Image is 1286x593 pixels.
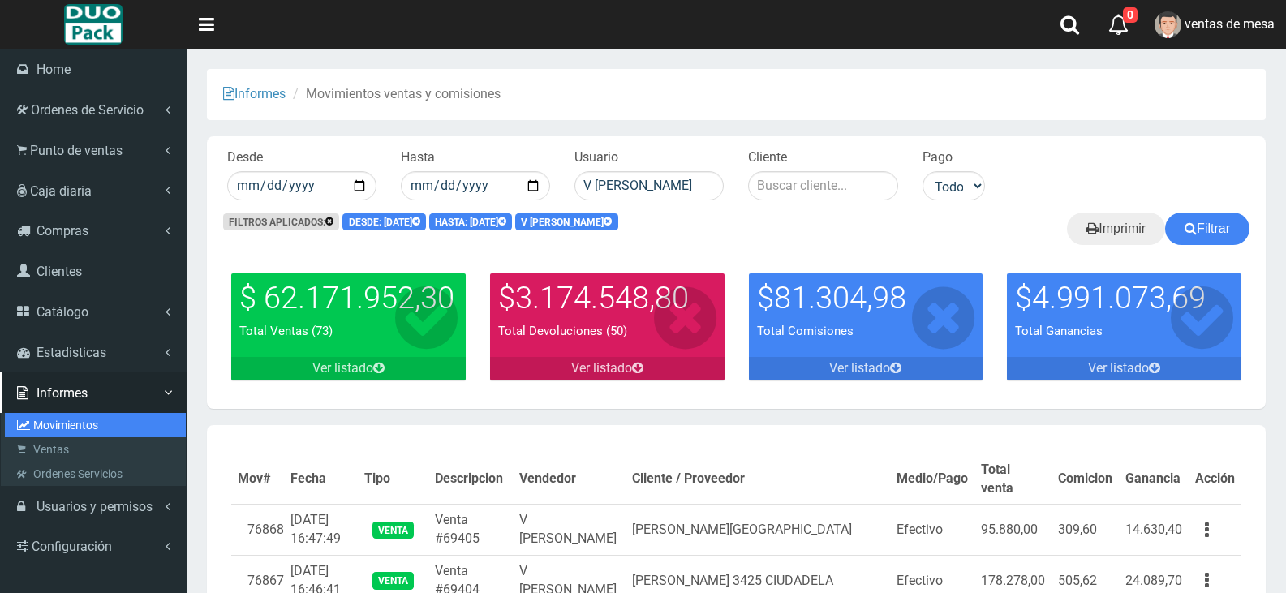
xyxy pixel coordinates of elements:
[1119,454,1189,505] th: Ganancia
[1165,213,1249,245] button: Filtrar
[1052,504,1119,555] td: 309,60
[1015,281,1233,316] h3: $4.991.073,69
[231,504,284,555] td: 76868
[604,216,612,227] a: eliminar filtro
[37,264,82,279] span: Clientes
[429,213,512,230] span: Hasta: [DATE]
[227,171,376,200] input: Ingrese la fecha
[342,213,425,230] span: Desde: [DATE]
[1052,454,1119,505] th: Comicion
[513,504,626,555] td: V [PERSON_NAME]
[37,223,88,238] span: Compras
[1189,454,1241,505] th: Acción
[574,171,724,200] input: Buscar usuario...
[5,437,186,462] a: Ventas
[37,62,71,77] span: Home
[1119,504,1189,555] td: 14.630,40
[498,281,716,316] h3: $3.174.548,80
[372,572,414,589] span: Venta
[284,504,358,555] td: [DATE] 16:47:49
[890,504,974,555] td: Efectivo
[498,216,506,227] a: eliminar filtro
[372,522,414,539] span: Venta
[284,454,358,505] th: Fecha
[1007,357,1241,380] a: Ver listado
[749,357,983,380] a: Ver listado
[31,102,144,118] span: Ordenes de Servicio
[974,454,1052,505] th: Total venta
[239,323,458,340] p: Total Ventas (73)
[574,148,618,167] label: Usuario
[325,216,333,227] a: Eliminar todos los filtros
[1185,16,1275,32] span: ventas de mesa
[358,454,428,505] th: Tipo
[490,357,725,380] a: Ver listado
[223,86,286,101] a: Informes
[1155,11,1181,38] img: User Image
[1067,213,1165,245] a: Imprimir
[32,539,112,554] span: Configuración
[401,171,550,200] input: Ingrese la fecha
[923,148,953,167] label: Pago
[428,504,513,555] td: Venta #69405
[1123,7,1138,23] span: 0
[428,454,513,505] th: Descripcion
[626,504,890,555] td: [PERSON_NAME][GEOGRAPHIC_DATA]
[513,454,626,505] th: Vendedor
[5,413,186,437] a: Movimientos
[974,504,1052,555] td: 95.880,00
[757,281,975,316] h3: $81.304,98
[748,148,787,167] label: Cliente
[748,171,897,200] input: Buscar cliente...
[1015,323,1233,340] p: Total Ganancias
[757,323,975,340] p: Total Comisiones
[30,183,92,199] span: Caja diaria
[37,385,88,401] span: Informes
[401,148,435,167] label: Hasta
[231,357,466,380] a: Ver listado
[239,281,458,316] h3: $ 62.171.952,30
[515,213,617,230] span: V [PERSON_NAME]
[37,499,153,514] span: Usuarios y permisos
[30,143,123,158] span: Punto de ventas
[890,454,974,505] th: Medio/Pago
[37,345,106,360] span: Estadisticas
[37,304,88,320] span: Catálogo
[227,148,263,167] label: Desde
[64,4,122,45] img: Logo grande
[498,323,716,340] p: Total Devoluciones (50)
[223,213,339,230] span: Filtros aplicados:
[289,85,501,104] li: Movimientos ventas y comisiones
[412,216,420,227] a: eliminar filtro
[626,454,890,505] th: Cliente / Proveedor
[231,454,284,505] th: Mov#
[5,462,186,486] a: Ordenes Servicios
